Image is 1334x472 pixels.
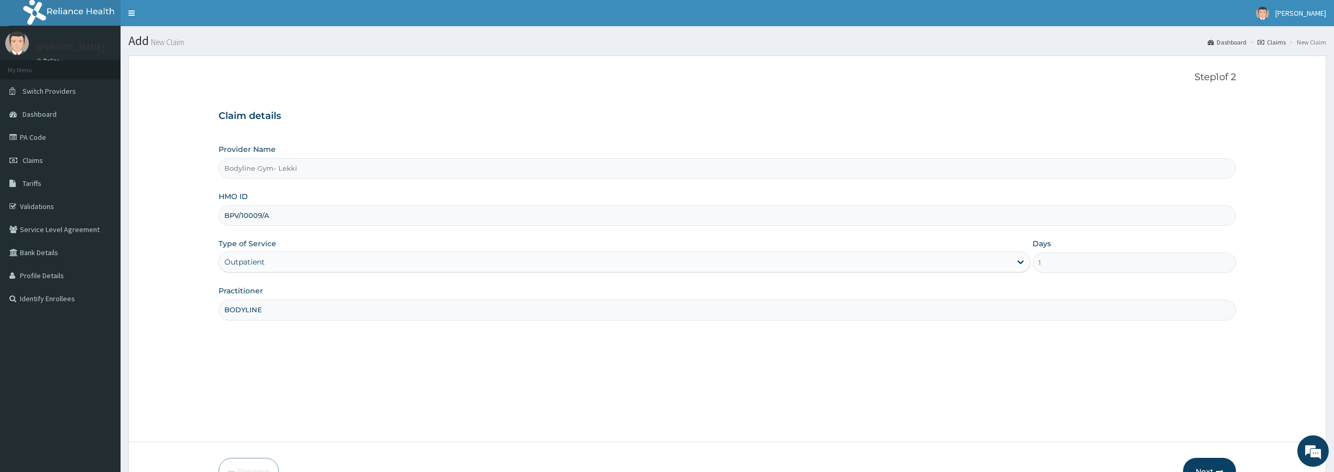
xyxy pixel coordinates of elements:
[1033,238,1051,249] label: Days
[1287,38,1326,47] li: New Claim
[1256,7,1269,20] img: User Image
[23,86,76,96] span: Switch Providers
[1257,38,1286,47] a: Claims
[23,179,41,188] span: Tariffs
[219,191,248,202] label: HMO ID
[23,109,57,119] span: Dashboard
[5,31,29,55] img: User Image
[219,300,1236,320] input: Enter Name
[219,72,1236,83] p: Step 1 of 2
[149,38,184,46] small: New Claim
[37,57,62,64] a: Online
[219,238,276,249] label: Type of Service
[23,156,43,165] span: Claims
[1208,38,1246,47] a: Dashboard
[219,286,263,296] label: Practitioner
[219,111,1236,122] h3: Claim details
[128,34,1326,48] h1: Add
[219,144,276,155] label: Provider Name
[1275,8,1326,18] span: [PERSON_NAME]
[37,42,105,52] p: [PERSON_NAME]
[219,205,1236,226] input: Enter HMO ID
